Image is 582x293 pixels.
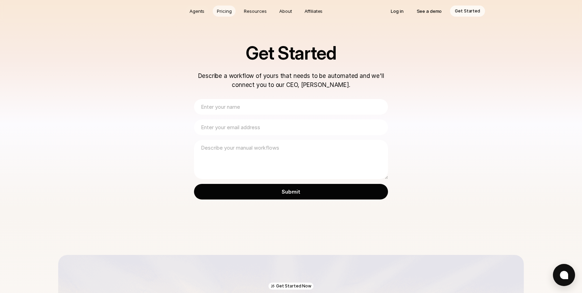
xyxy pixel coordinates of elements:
[276,283,311,289] p: Get Started Now
[240,6,271,17] a: Resources
[305,8,323,15] p: Affiliates
[417,8,442,15] p: See a demo
[217,8,231,15] p: Pricing
[275,6,296,17] a: About
[300,6,327,17] a: Affiliates
[450,6,485,17] a: Get Started
[194,99,388,115] input: Enter your name
[455,8,480,15] p: Get Started
[412,6,447,17] a: See a demo
[213,6,236,17] a: Pricing
[189,8,204,15] p: Agents
[391,8,403,15] p: Log in
[194,184,388,199] input: Submit
[244,8,267,15] p: Resources
[279,8,292,15] p: About
[194,71,388,89] p: Describe a workflow of yours that needs to be automated and we'll connect you to our CEO, [PERSON...
[194,119,388,135] input: Enter your email address
[386,6,408,17] a: Log in
[105,44,477,63] h1: Get Started
[553,264,575,286] button: Open chat window
[185,6,209,17] a: Agents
